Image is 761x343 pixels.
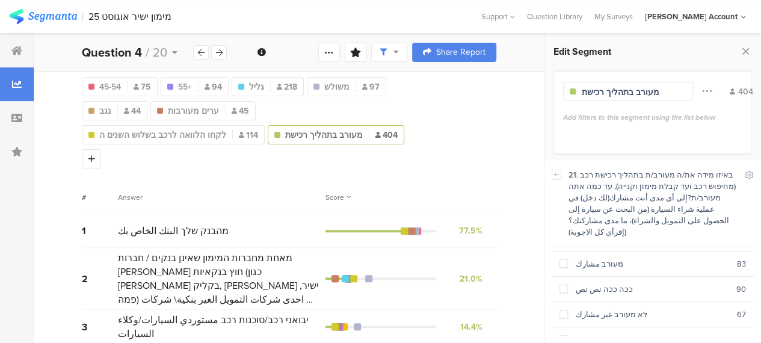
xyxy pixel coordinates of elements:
[563,112,742,123] div: Add filters to this segment using the list below
[82,192,118,203] div: #
[239,129,258,141] span: 114
[737,258,746,270] div: 83
[736,283,746,295] div: 90
[146,43,149,61] span: /
[178,81,192,93] span: 55+
[168,105,219,117] span: ערים מעורבות
[375,129,398,141] span: 404
[460,273,482,285] div: 21.0%
[82,43,142,61] b: Question 4
[99,81,121,93] span: 45-54
[325,192,351,203] div: Score
[285,129,363,141] span: מעורב בתהליך רכישת
[553,45,611,58] span: Edit Segment
[99,129,226,141] span: לקחו הלוואה לרכב בשלוש השנים ה
[436,48,485,57] span: Share Report
[118,251,319,306] span: מאחת מחברות המימון שאינן בנקים / חברות [PERSON_NAME] חוץ בנקאיות (כגון [PERSON_NAME] בקליק, [PERS...
[460,321,482,333] div: 14.4%
[568,169,737,238] div: 21. באיזו מידה את/ה מעורב/ת בתהליך רכישת רכב (מחיפוש רכב ועד קבלת מימון וקנייה), עד כמה אתה מעורב...
[568,309,737,320] div: לא מעורב غير مشارك
[82,272,118,286] div: 2
[459,224,482,237] div: 77.5%
[153,43,167,61] span: 20
[324,81,350,93] span: משולש
[99,105,111,117] span: נגב
[582,86,686,99] input: Segment name...
[481,7,515,26] div: Support
[82,224,118,238] div: 1
[521,11,588,22] a: Question Library
[88,11,171,22] div: מימון ישיר אוגוסט 25
[118,192,143,203] div: Answer
[118,313,319,341] span: יבואני רכב/סוכנות רכב مستوردي السيارات/وكلاء السيارات
[124,105,141,117] span: 44
[82,320,118,334] div: 3
[362,81,380,93] span: 97
[82,10,84,23] div: |
[205,81,222,93] span: 94
[568,283,736,295] div: ככה ככה نص نص
[277,81,297,93] span: 218
[232,105,249,117] span: 45
[249,81,264,93] span: גליל
[9,9,77,24] img: segmanta logo
[730,85,753,98] div: 404
[737,309,746,320] div: 67
[118,224,229,238] span: מהבנק שלך البنك الخاص بك
[134,81,151,93] span: 75
[588,11,639,22] a: My Surveys
[645,11,738,22] div: [PERSON_NAME] Account
[568,258,737,270] div: מעורב مشارك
